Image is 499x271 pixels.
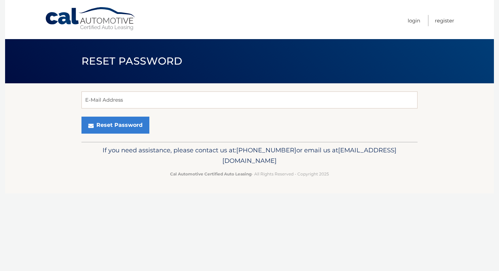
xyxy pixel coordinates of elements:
[86,145,413,167] p: If you need assistance, please contact us at: or email us at
[81,55,182,67] span: Reset Password
[408,15,420,26] a: Login
[170,171,252,176] strong: Cal Automotive Certified Auto Leasing
[86,170,413,177] p: - All Rights Reserved - Copyright 2025
[435,15,454,26] a: Register
[236,146,296,154] span: [PHONE_NUMBER]
[81,117,149,134] button: Reset Password
[81,91,418,108] input: E-Mail Address
[45,7,136,31] a: Cal Automotive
